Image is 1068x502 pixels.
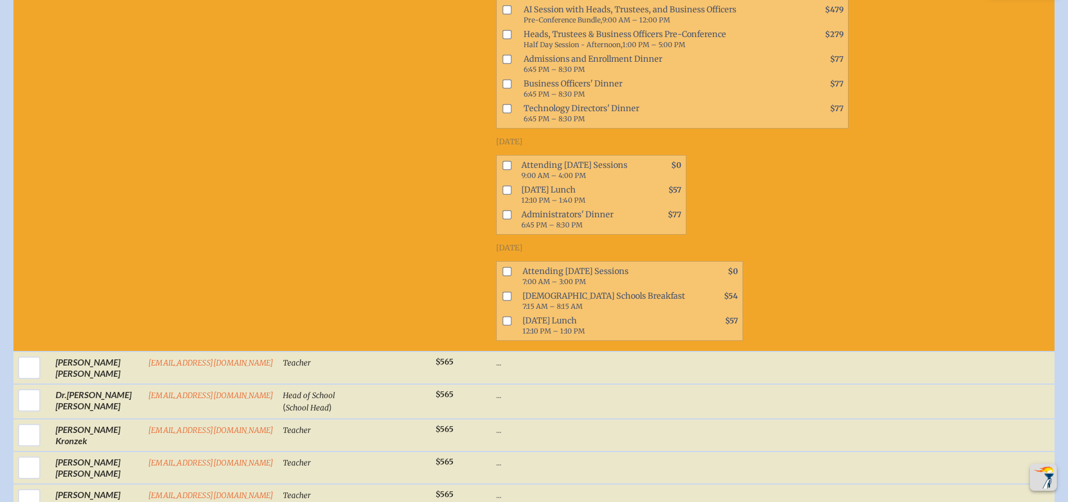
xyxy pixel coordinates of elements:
a: [EMAIL_ADDRESS][DOMAIN_NAME] [148,391,274,400]
p: ... [496,389,849,400]
span: 7:15 AM – 8:15 AM [522,302,583,311]
span: 6:45 PM – 8:30 PM [524,115,585,123]
span: 12:10 PM – 1:40 PM [521,196,585,204]
span: $77 [830,54,844,64]
span: $54 [724,291,738,301]
span: $565 [436,490,453,499]
span: 6:45 PM – 8:30 PM [524,65,585,74]
span: Heads, Trustees & Business Officers Pre-Conference [519,27,799,52]
span: $479 [825,5,844,15]
span: Admissions and Enrollment Dinner [519,52,799,76]
span: AI Session with Heads, Trustees, and Business Officers [519,2,799,27]
span: Attending [DATE] Sessions [517,158,636,182]
span: [DEMOGRAPHIC_DATA] Schools Breakfast [518,289,693,313]
span: Teacher [283,358,311,368]
span: Teacher [283,458,311,468]
span: [DATE] [496,137,522,147]
span: $77 [830,79,844,89]
span: Business Officers' Dinner [519,76,799,101]
td: [PERSON_NAME] [PERSON_NAME] [51,352,144,384]
span: 6:45 PM – 8:30 PM [521,221,583,229]
span: $77 [830,104,844,113]
span: 7:00 AM – 3:00 PM [522,277,586,286]
span: $279 [825,30,844,39]
span: Technology Directors' Dinner [519,101,799,126]
span: [DATE] [496,243,522,253]
span: Attending [DATE] Sessions [518,264,693,289]
span: Dr. [56,389,67,400]
span: $565 [436,457,453,467]
span: $565 [436,390,453,399]
span: $0 [671,161,681,170]
a: [EMAIL_ADDRESS][DOMAIN_NAME] [148,358,274,368]
span: ( [283,401,286,412]
td: [PERSON_NAME] [PERSON_NAME] [51,384,144,419]
span: [DATE] Lunch [518,313,693,338]
span: $57 [668,185,681,195]
a: [EMAIL_ADDRESS][DOMAIN_NAME] [148,458,274,468]
span: 12:10 PM – 1:10 PM [522,327,585,335]
td: [PERSON_NAME] Kronzek [51,419,144,451]
span: 1:00 PM – 5:00 PM [622,40,685,49]
span: 9:00 AM – 4:00 PM [521,171,586,180]
span: School Head [286,403,329,413]
span: $57 [725,316,738,326]
button: Scroll Top [1030,464,1057,491]
span: Teacher [283,426,311,435]
span: Administrators' Dinner [517,207,636,232]
td: [PERSON_NAME] [PERSON_NAME] [51,451,144,484]
p: ... [496,357,849,368]
span: $0 [728,267,738,276]
span: $565 [436,357,453,367]
span: Pre-Conference Bundle, [524,16,602,24]
span: 9:00 AM – 12:00 PM [602,16,670,24]
a: [EMAIL_ADDRESS][DOMAIN_NAME] [148,491,274,500]
span: ) [329,401,332,412]
p: ... [496,457,849,468]
span: Teacher [283,491,311,500]
a: [EMAIL_ADDRESS][DOMAIN_NAME] [148,426,274,435]
span: 6:45 PM – 8:30 PM [524,90,585,98]
p: ... [496,424,849,435]
span: $565 [436,425,453,434]
p: ... [496,489,849,500]
span: [DATE] Lunch [517,182,636,207]
span: Half Day Session - Afternoon, [524,40,622,49]
span: Head of School [283,391,335,400]
img: To the top [1032,466,1055,489]
span: $77 [668,210,681,220]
